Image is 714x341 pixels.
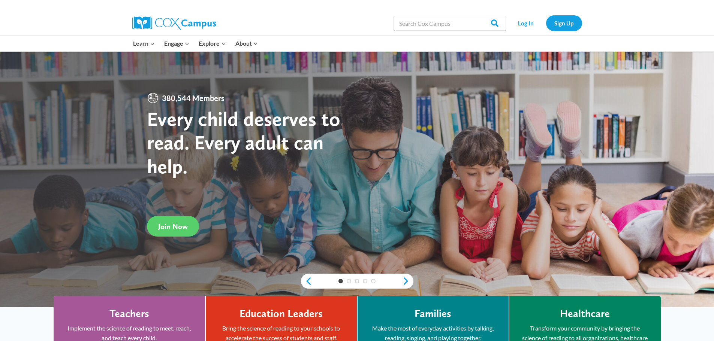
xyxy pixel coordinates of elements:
[560,307,610,320] h4: Healthcare
[235,39,258,48] span: About
[394,16,506,31] input: Search Cox Campus
[109,307,149,320] h4: Teachers
[371,279,376,283] a: 5
[301,277,312,286] a: previous
[546,15,582,31] a: Sign Up
[415,307,451,320] h4: Families
[147,216,199,237] a: Join Now
[239,307,323,320] h4: Education Leaders
[301,274,413,289] div: content slider buttons
[402,277,413,286] a: next
[510,15,542,31] a: Log In
[129,36,263,51] nav: Primary Navigation
[158,222,188,231] span: Join Now
[363,279,367,283] a: 4
[510,15,582,31] nav: Secondary Navigation
[347,279,351,283] a: 2
[147,107,340,178] strong: Every child deserves to read. Every adult can help.
[132,16,216,30] img: Cox Campus
[164,39,189,48] span: Engage
[133,39,154,48] span: Learn
[199,39,226,48] span: Explore
[338,279,343,283] a: 1
[355,279,359,283] a: 3
[159,92,228,104] span: 380,544 Members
